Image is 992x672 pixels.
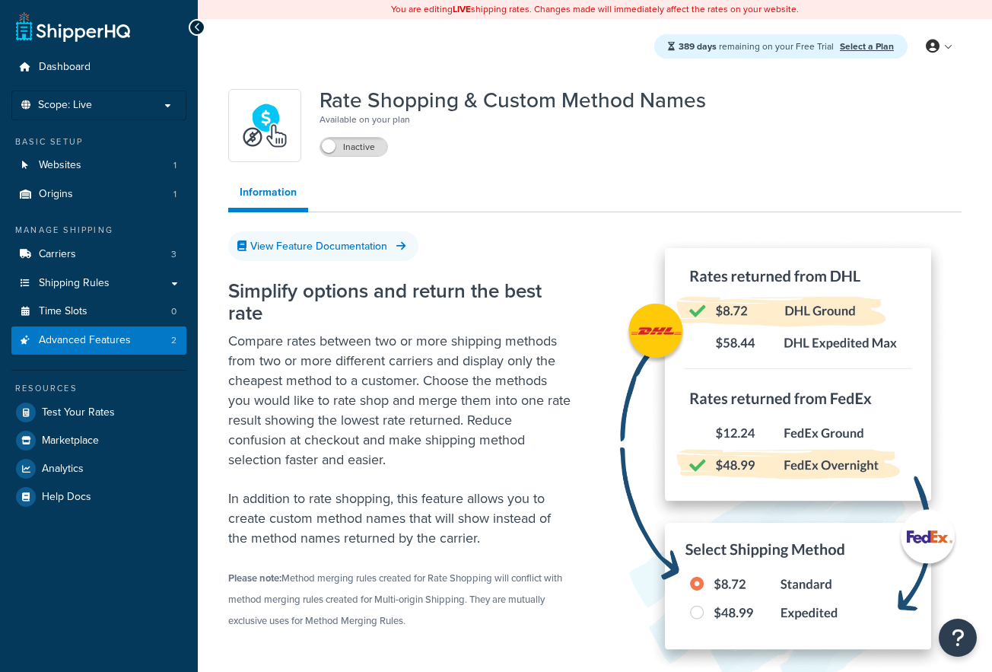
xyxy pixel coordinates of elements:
span: Test Your Rates [42,406,115,419]
span: 1 [173,188,176,201]
span: Help Docs [42,491,91,504]
a: Carriers3 [11,240,186,269]
label: Inactive [320,138,387,156]
a: Origins1 [11,180,186,209]
p: Compare rates between two or more shipping methods from two or more different carriers and displa... [228,331,572,470]
a: Analytics [11,455,186,483]
button: Open Resource Center [939,619,977,657]
li: Time Slots [11,298,186,326]
small: Method merging rules created for Rate Shopping will conflict with method merging rules created fo... [228,571,562,628]
h2: Simplify options and return the best rate [228,280,572,323]
span: Marketplace [42,435,99,447]
li: Websites [11,151,186,180]
a: Shipping Rules [11,269,186,298]
div: Basic Setup [11,135,186,148]
b: LIVE [453,2,471,16]
strong: Please note: [228,571,281,585]
span: Websites [39,159,81,172]
span: Carriers [39,248,76,261]
span: 3 [171,248,176,261]
span: Scope: Live [38,99,92,112]
span: Advanced Features [39,334,131,347]
li: Carriers [11,240,186,269]
span: Shipping Rules [39,277,110,290]
li: Origins [11,180,186,209]
span: Time Slots [39,305,87,318]
a: View Feature Documentation [228,231,418,261]
p: Available on your plan [320,112,706,127]
a: Marketplace [11,427,186,454]
a: Information [228,177,308,212]
a: Websites1 [11,151,186,180]
a: Help Docs [11,483,186,511]
div: Manage Shipping [11,224,186,237]
a: Time Slots0 [11,298,186,326]
a: Select a Plan [840,40,894,53]
h1: Rate Shopping & Custom Method Names [320,89,706,112]
span: 2 [171,334,176,347]
span: Analytics [42,463,84,476]
span: 0 [171,305,176,318]
a: Advanced Features2 [11,326,186,355]
div: Resources [11,382,186,395]
span: remaining on your Free Trial [679,40,836,53]
span: Origins [39,188,73,201]
span: Dashboard [39,61,91,74]
a: Test Your Rates [11,399,186,426]
a: Dashboard [11,53,186,81]
li: Advanced Features [11,326,186,355]
span: 1 [173,159,176,172]
img: icon-duo-feat-rate-shopping-ecdd8bed.png [238,99,291,152]
strong: 389 days [679,40,717,53]
p: In addition to rate shopping, this feature allows you to create custom method names that will sho... [228,489,572,548]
